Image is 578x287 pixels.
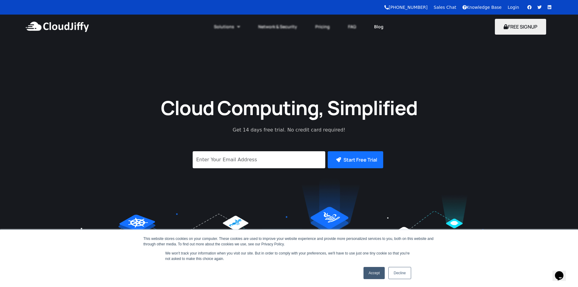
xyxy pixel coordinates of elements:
a: Knowledge Base [462,5,502,10]
iframe: chat widget [553,263,572,281]
input: Enter Your Email Address [193,151,325,168]
a: Decline [388,267,411,279]
a: Blog [365,20,393,33]
a: Solutions [205,20,249,33]
div: This website stores cookies on your computer. These cookies are used to improve your website expe... [144,236,435,247]
button: Start Free Trial [328,151,383,168]
p: We won't track your information when you visit our site. But in order to comply with your prefere... [165,251,413,261]
a: Login [508,5,519,10]
a: [PHONE_NUMBER] [384,5,428,10]
a: FREE SIGNUP [495,23,546,30]
h1: Cloud Computing, Simplified [153,95,426,120]
a: Sales Chat [434,5,456,10]
a: Pricing [306,20,339,33]
button: FREE SIGNUP [495,19,546,35]
a: FAQ [339,20,365,33]
p: Get 14 days free trial. No credit card required! [206,126,373,134]
a: Accept [363,267,385,279]
a: Network & Security [249,20,306,33]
